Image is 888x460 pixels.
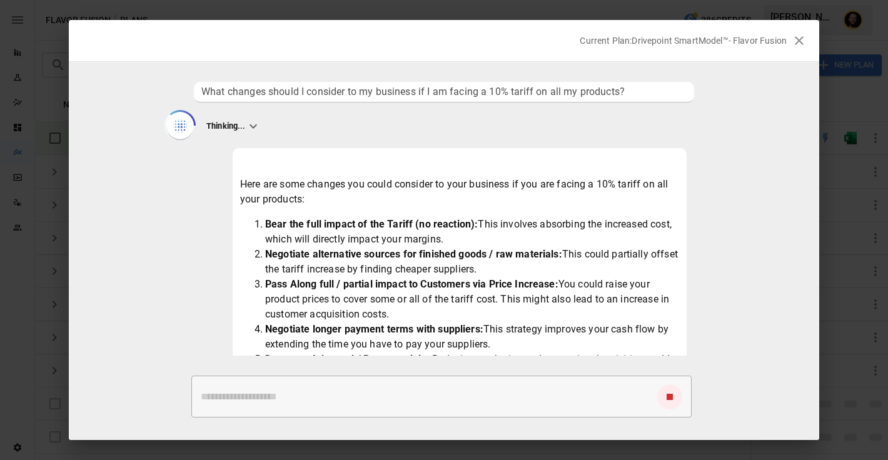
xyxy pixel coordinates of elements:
[265,323,483,335] strong: Negotiate longer payment terms with suppliers:
[580,34,787,47] p: Current Plan: Drivepoint SmartModel™- Flavor Fusion
[240,177,679,207] p: Here are some changes you could consider to your business if you are facing a 10% tariff on all y...
[265,277,679,322] li: You could raise your product prices to cover some or all of the tariff cost. This might also lead...
[206,121,246,132] p: Thinking...
[657,384,682,409] button: cancel response
[265,322,679,352] li: This strategy improves your cash flow by extending the time you have to pay your suppliers.
[265,352,679,397] li: Reducing marketing and promotional activities could help preserve margins by lowering overall cos...
[171,117,189,134] img: Thinking
[201,84,687,99] span: What changes should I consider to my business if I am facing a 10% tariff on all my products?
[265,217,679,247] li: This involves absorbing the increased cost, which will directly impact your margins.
[265,278,558,290] strong: Pass Along full / partial impact to Customers via Price Increase:
[265,353,432,365] strong: Decrease Ad spend / Promo activity:
[265,248,562,260] strong: Negotiate alternative sources for finished goods / raw materials:
[265,247,679,277] li: This could partially offset the tariff increase by finding cheaper suppliers.
[265,218,478,230] strong: Bear the full impact of the Tariff (no reaction):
